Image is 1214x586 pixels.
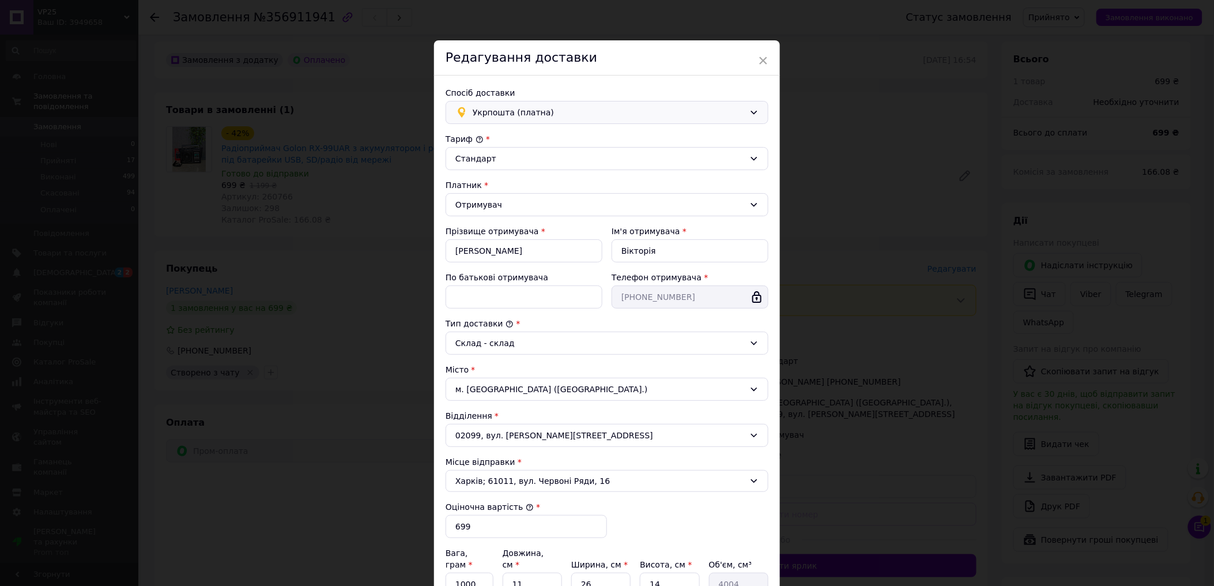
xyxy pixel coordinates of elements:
div: Місце відправки [446,456,768,468]
div: Отримувач [455,198,745,211]
div: м. [GEOGRAPHIC_DATA] ([GEOGRAPHIC_DATA].) [446,378,768,401]
div: Місто [446,364,768,375]
div: 02099, вул. [PERSON_NAME][STREET_ADDRESS] [446,424,768,447]
label: Вага, грам [446,549,473,569]
label: Телефон отримувача [612,273,702,282]
label: Ім'я отримувача [612,227,680,236]
span: Харків; 61011, вул. Червоні Ряди, 16 [455,475,745,487]
div: Платник [446,179,768,191]
div: Тип доставки [446,318,768,329]
div: Склад - склад [455,337,745,350]
label: Ширина, см [571,560,628,569]
div: Об'єм, см³ [709,559,768,570]
label: По батькові отримувача [446,273,548,282]
label: Прізвище отримувача [446,227,539,236]
div: Спосіб доставки [446,87,768,99]
input: +380 [612,286,768,309]
div: Редагування доставки [434,40,780,76]
label: Довжина, см [503,549,544,569]
label: Оціночна вартість [446,502,534,512]
span: Укрпошта (платна) [473,106,745,119]
div: Відділення [446,410,768,422]
span: × [758,51,768,70]
label: Висота, см [640,560,692,569]
div: Стандарт [455,152,745,165]
div: Тариф [446,133,768,145]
